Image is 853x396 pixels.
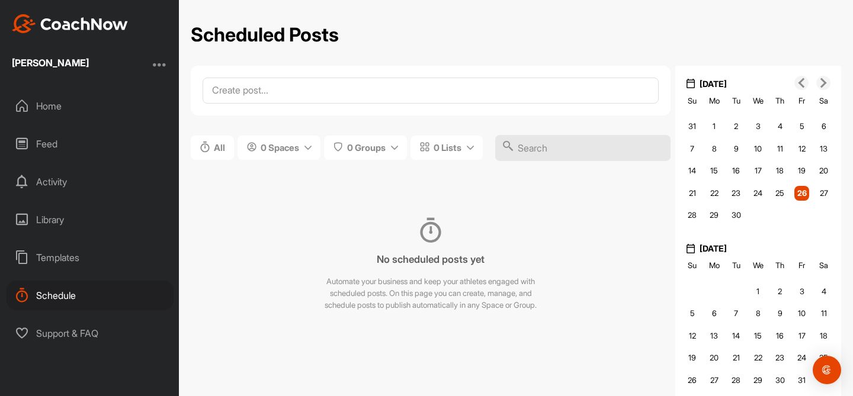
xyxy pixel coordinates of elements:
[794,163,809,179] div: Choose Friday, September 19th, 2025
[707,306,721,321] div: Choose Monday, October 6th, 2025
[729,141,743,157] div: Choose Tuesday, September 9th, 2025
[729,119,743,134] div: Choose Tuesday, September 2nd, 2025
[794,350,809,366] div: Choose Friday, October 24th, 2025
[685,208,700,223] div: Choose Sunday, September 28th, 2025
[794,76,809,90] button: Previous Month
[816,329,831,344] div: Choose Saturday, October 18th, 2025
[688,210,697,220] span: 28
[794,329,809,344] div: Choose Friday, October 17th, 2025
[754,353,762,362] span: 22
[822,286,826,296] span: 4
[751,94,765,109] div: We
[751,258,765,273] div: We
[729,306,743,321] div: Choose Tuesday, October 7th, 2025
[772,186,787,201] div: Choose Thursday, September 25th, 2025
[800,286,804,296] span: 3
[798,308,806,318] span: 10
[685,141,700,157] div: Choose Sunday, September 7th, 2025
[754,144,762,153] span: 10
[7,167,174,197] div: Activity
[797,188,807,198] span: 26
[776,331,784,340] span: 16
[816,163,831,179] div: Choose Saturday, September 20th, 2025
[816,94,831,109] div: Sa
[690,308,695,318] span: 5
[685,186,700,201] div: Choose Sunday, September 21st, 2025
[732,210,741,220] span: 30
[685,306,700,321] div: Choose Sunday, October 5th, 2025
[685,119,700,134] div: Choose Sunday, August 31st, 2025
[732,331,740,340] span: 14
[729,258,743,273] div: Tu
[732,375,740,385] span: 28
[734,308,738,318] span: 7
[778,308,783,318] span: 9
[685,373,700,388] div: Choose Sunday, October 26th, 2025
[816,119,831,134] div: Choose Saturday, September 6th, 2025
[772,258,787,273] div: Th
[685,329,700,344] div: Choose Sunday, October 12th, 2025
[729,350,743,366] div: Choose Tuesday, October 21st, 2025
[707,119,721,134] div: Choose Monday, September 1st, 2025
[819,166,828,175] span: 20
[732,166,740,175] span: 16
[685,350,700,366] div: Choose Sunday, October 19th, 2025
[751,350,765,366] div: Choose Wednesday, October 22nd, 2025
[12,58,89,67] div: [PERSON_NAME]
[712,144,717,153] span: 8
[756,121,761,131] span: 3
[775,375,785,385] span: 30
[729,94,743,109] div: Tu
[778,121,783,131] span: 4
[751,186,765,201] div: Choose Wednesday, September 24th, 2025
[347,141,386,154] span: 0 Groups
[261,141,299,154] span: 0 Spaces
[734,121,738,131] span: 2
[411,136,483,160] button: 0 Lists
[191,136,234,160] button: All
[751,329,765,344] div: Choose Wednesday, October 15th, 2025
[772,306,787,321] div: Choose Thursday, October 9th, 2025
[794,258,809,273] div: Fr
[775,188,784,198] span: 25
[753,188,762,198] span: 24
[794,94,809,109] div: Fr
[772,373,787,388] div: Choose Thursday, October 30th, 2025
[707,258,721,273] div: Mo
[820,144,828,153] span: 13
[688,353,696,362] span: 19
[822,121,826,131] span: 6
[798,375,806,385] span: 31
[710,166,718,175] span: 15
[753,375,762,385] span: 29
[685,163,700,179] div: Choose Sunday, September 14th, 2025
[7,243,174,272] div: Templates
[777,144,783,153] span: 11
[710,188,719,198] span: 22
[813,356,841,384] div: Open Intercom Messenger
[729,373,743,388] div: Choose Tuesday, October 28th, 2025
[688,375,697,385] span: 26
[679,281,838,392] div: month 2025-10
[707,208,721,223] div: Choose Monday, September 29th, 2025
[754,331,762,340] span: 15
[816,186,831,201] div: Choose Saturday, September 27th, 2025
[794,306,809,321] div: Choose Friday, October 10th, 2025
[710,210,719,220] span: 29
[800,121,804,131] span: 5
[816,258,831,273] div: Sa
[776,166,784,175] span: 18
[821,308,827,318] span: 11
[687,242,841,255] div: [DATE]
[729,186,743,201] div: Choose Tuesday, September 23rd, 2025
[751,119,765,134] div: Choose Wednesday, September 3rd, 2025
[377,252,485,268] h3: No scheduled posts yet
[751,163,765,179] div: Choose Wednesday, September 17th, 2025
[7,91,174,121] div: Home
[816,141,831,157] div: Choose Saturday, September 13th, 2025
[798,166,806,175] span: 19
[679,115,838,227] div: month 2025-09
[729,163,743,179] div: Choose Tuesday, September 16th, 2025
[7,281,174,310] div: Schedule
[710,331,718,340] span: 13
